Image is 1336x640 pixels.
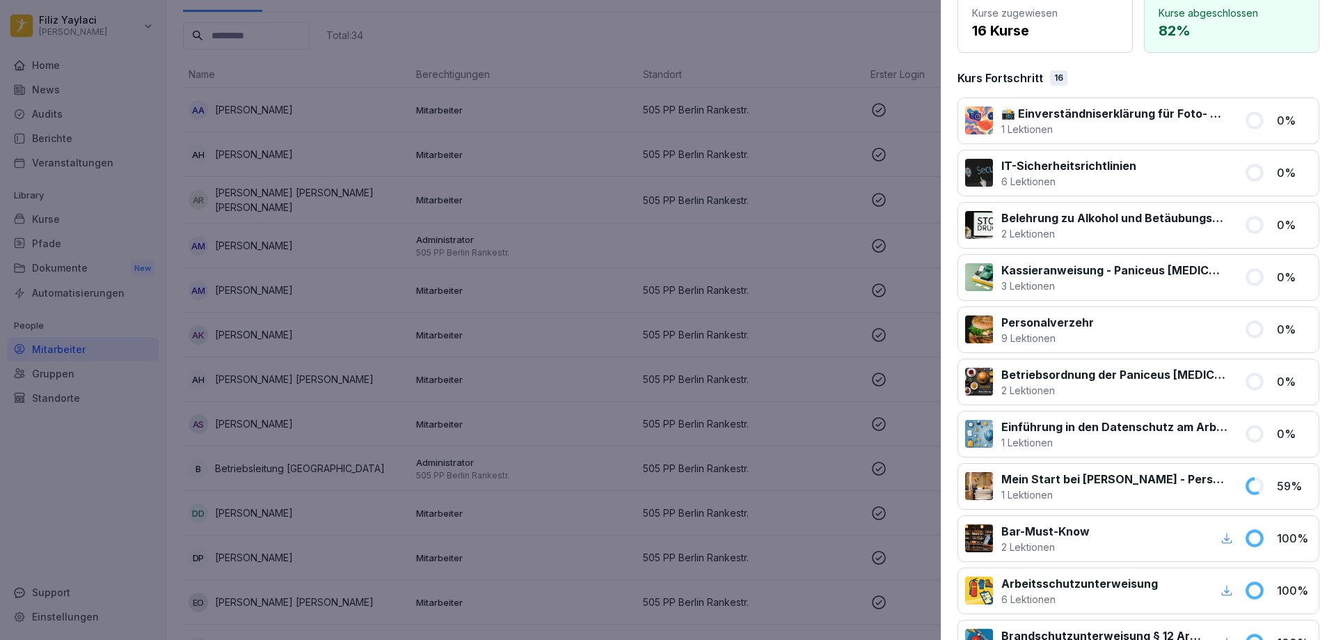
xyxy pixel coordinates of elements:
[1050,70,1067,86] div: 16
[1277,164,1312,181] p: 0 %
[1001,331,1094,345] p: 9 Lektionen
[972,20,1118,41] p: 16 Kurse
[1001,105,1227,122] p: 📸 Einverständniserklärung für Foto- und Videonutzung
[1001,366,1227,383] p: Betriebsordnung der Paniceus [MEDICAL_DATA] Systemzentrale
[1001,157,1136,174] p: IT-Sicherheitsrichtlinien
[1277,426,1312,442] p: 0 %
[1001,210,1227,226] p: Belehrung zu Alkohol und Betäubungsmitteln am Arbeitsplatz
[1001,435,1227,450] p: 1 Lektionen
[1001,471,1227,487] p: Mein Start bei [PERSON_NAME] - Personalfragebogen
[1001,122,1227,136] p: 1 Lektionen
[1001,262,1227,279] p: Kassieranweisung - Paniceus [MEDICAL_DATA] Systemzentrale GmbH
[1001,540,1090,554] p: 2 Lektionen
[1277,478,1312,494] p: 59 %
[1159,6,1305,20] p: Kurse abgeschlossen
[957,70,1043,86] p: Kurs Fortschritt
[1001,592,1158,607] p: 6 Lektionen
[1159,20,1305,41] p: 82 %
[1001,314,1094,331] p: Personalverzehr
[1001,523,1090,540] p: Bar-Must-Know
[1277,217,1312,233] p: 0 %
[1001,419,1227,435] p: Einführung in den Datenschutz am Arbeitsplatz nach Art. 13 ff. DSGVO
[1001,279,1227,293] p: 3 Lektionen
[1277,582,1312,599] p: 100 %
[1001,487,1227,502] p: 1 Lektionen
[1277,373,1312,390] p: 0 %
[1277,321,1312,338] p: 0 %
[1277,269,1312,286] p: 0 %
[1001,174,1136,189] p: 6 Lektionen
[1277,112,1312,129] p: 0 %
[1001,383,1227,398] p: 2 Lektionen
[1277,530,1312,547] p: 100 %
[1001,575,1158,592] p: Arbeitsschutzunterweisung
[972,6,1118,20] p: Kurse zugewiesen
[1001,226,1227,241] p: 2 Lektionen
